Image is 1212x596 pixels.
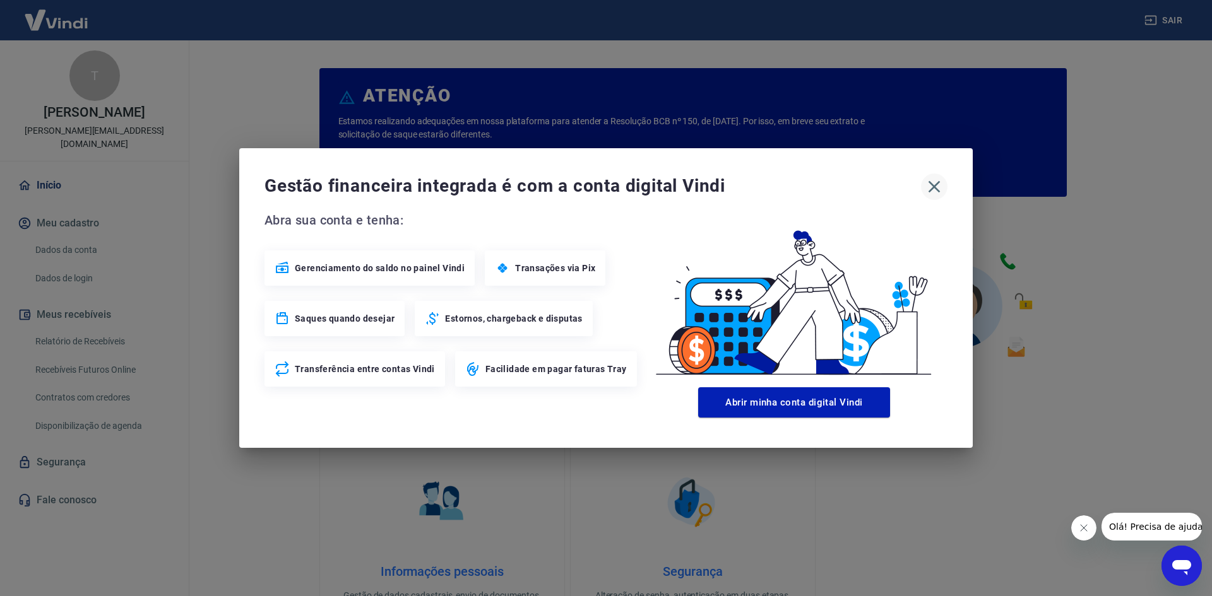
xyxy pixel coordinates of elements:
[295,262,465,274] span: Gerenciamento do saldo no painel Vindi
[1071,515,1096,540] iframe: Fechar mensagem
[485,363,627,375] span: Facilidade em pagar faturas Tray
[445,312,582,325] span: Estornos, chargeback e disputas
[264,173,921,199] span: Gestão financeira integrada é com a conta digital Vindi
[515,262,595,274] span: Transações via Pix
[698,387,890,418] button: Abrir minha conta digital Vindi
[641,210,948,382] img: Good Billing
[295,363,435,375] span: Transferência entre contas Vindi
[1102,513,1202,540] iframe: Mensagem da empresa
[8,9,106,19] span: Olá! Precisa de ajuda?
[1161,546,1202,586] iframe: Botão para abrir a janela de mensagens
[264,210,641,230] span: Abra sua conta e tenha:
[295,312,395,325] span: Saques quando desejar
